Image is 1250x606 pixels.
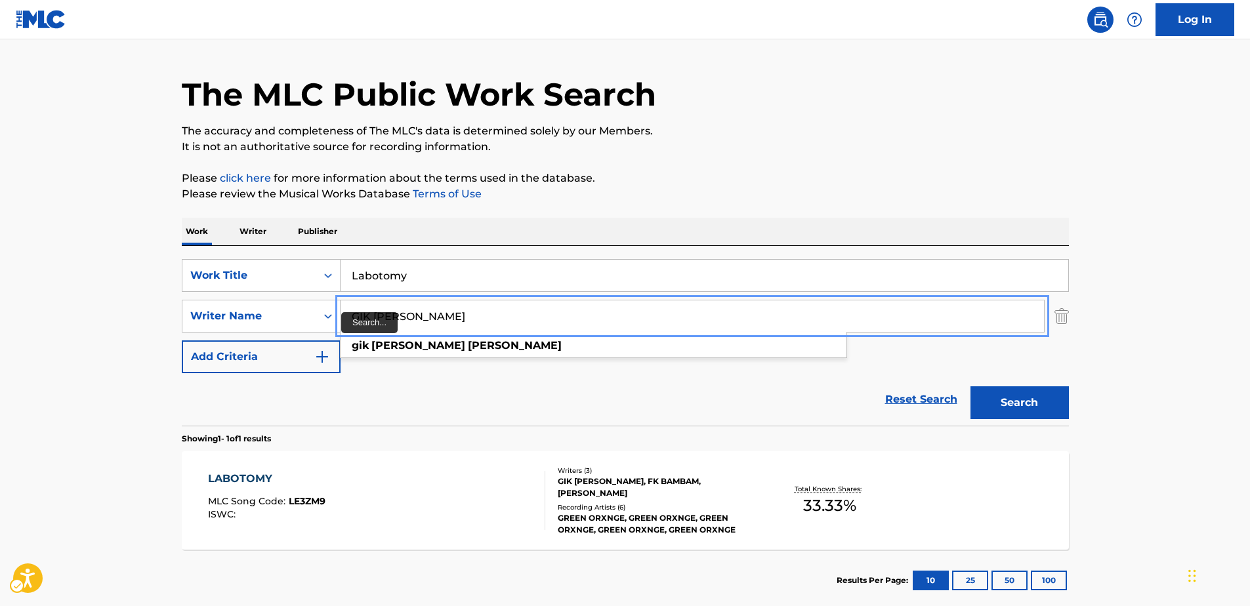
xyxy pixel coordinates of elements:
p: Work [182,218,212,245]
div: LABOTOMY [208,471,325,487]
p: It is not an authoritative source for recording information. [182,139,1069,155]
button: Add Criteria [182,340,341,373]
p: Total Known Shares: [795,484,865,494]
button: Search [970,386,1069,419]
span: ISWC : [208,508,239,520]
button: 25 [952,571,988,590]
a: Log In [1156,3,1234,36]
button: 10 [913,571,949,590]
a: Terms of Use [410,188,482,200]
img: Delete Criterion [1054,300,1069,333]
a: LABOTOMYMLC Song Code:LE3ZM9ISWC:Writers (3)GIK [PERSON_NAME], FK BAMBAM, [PERSON_NAME]Recording ... [182,451,1069,550]
button: 100 [1031,571,1067,590]
span: MLC Song Code : [208,495,289,507]
iframe: Hubspot Iframe [1184,543,1250,606]
p: Results Per Page: [837,575,911,586]
strong: gik [352,339,369,352]
strong: [PERSON_NAME] [468,339,562,352]
a: Reset Search [879,385,964,414]
div: Writers ( 3 ) [558,466,756,475]
div: Writer Name [190,308,308,324]
img: help [1127,12,1142,28]
div: Recording Artists ( 6 ) [558,502,756,512]
a: Music industry terminology | mechanical licensing collective [220,172,271,184]
p: Writer [236,218,270,245]
div: Work Title [190,268,308,283]
p: Showing 1 - 1 of 1 results [182,433,271,445]
div: Chat Widget [1184,543,1250,606]
div: GREEN ORXNGE, GREEN ORXNGE, GREEN ORXNGE, GREEN ORXNGE, GREEN ORXNGE [558,512,756,536]
p: Please for more information about the terms used in the database. [182,171,1069,186]
strong: [PERSON_NAME] [371,339,465,352]
img: search [1093,12,1108,28]
button: 50 [991,571,1028,590]
div: Drag [1188,556,1196,596]
img: 9d2ae6d4665cec9f34b9.svg [314,349,330,365]
img: MLC Logo [16,10,66,29]
p: Please review the Musical Works Database [182,186,1069,202]
p: The accuracy and completeness of The MLC's data is determined solely by our Members. [182,123,1069,139]
span: LE3ZM9 [289,495,325,507]
h1: The MLC Public Work Search [182,75,656,114]
span: 33.33 % [803,494,856,517]
form: Search Form [182,259,1069,426]
input: Search... [341,260,1068,291]
p: Publisher [294,218,341,245]
div: GIK [PERSON_NAME], FK BAMBAM, [PERSON_NAME] [558,475,756,499]
input: Search... [341,300,1044,332]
